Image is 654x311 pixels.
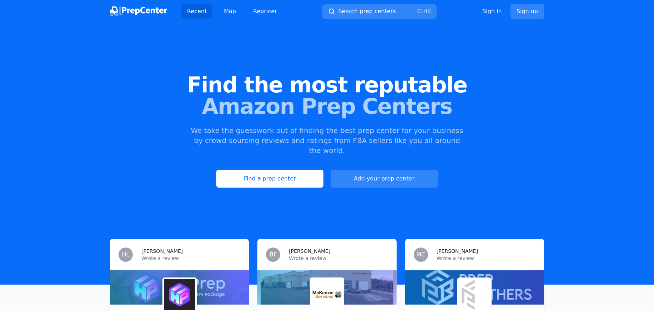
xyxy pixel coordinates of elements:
span: MC [416,252,425,258]
a: Find a prep center [216,170,323,188]
kbd: K [427,8,431,15]
span: BF [270,252,277,258]
kbd: Ctrl [417,8,427,15]
p: Wrote a review [289,255,388,262]
p: We take the guesswork out of finding the best prep center for your business by crowd-sourcing rev... [190,126,464,155]
a: Map [218,4,242,19]
a: Repricer [247,4,283,19]
h3: [PERSON_NAME] [289,248,330,255]
span: Find the most reputable [11,74,643,96]
a: Sign up [510,4,544,19]
img: McKenzie Services [311,279,343,310]
span: Amazon Prep Centers [11,96,643,117]
h3: [PERSON_NAME] [437,248,478,255]
span: Search prep centers [338,7,396,16]
h3: [PERSON_NAME] [141,248,183,255]
p: Wrote a review [437,255,535,262]
img: Prep Brothers [459,279,490,310]
a: Add your prep center [331,170,438,188]
a: Recent [181,4,212,19]
p: Wrote a review [141,255,240,262]
button: Search prep centersCtrlK [322,4,437,19]
img: HexPrep [164,279,195,310]
img: PrepCenter [110,6,167,16]
span: HL [122,252,130,258]
a: Sign in [482,7,502,16]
